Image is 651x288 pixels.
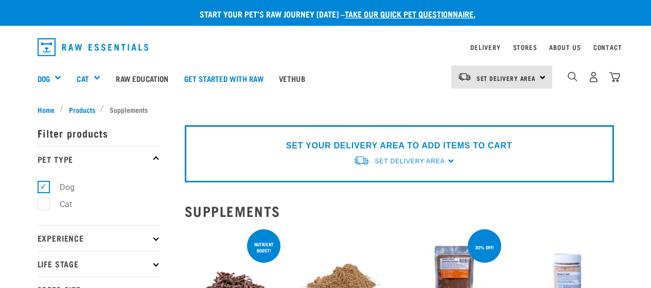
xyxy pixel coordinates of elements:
img: user.png [588,72,599,82]
img: van-moving.png [458,72,471,81]
a: Cat [77,73,89,84]
p: SET YOUR DELIVERY AREA TO ADD ITEMS TO CART [286,140,512,152]
a: Get started with Raw [177,58,271,99]
img: home-icon-1@2x.png [568,72,577,81]
a: Vethub [271,58,313,99]
span: Set Delivery Area [477,76,536,80]
h2: Supplements [185,203,614,219]
label: Cat [43,198,76,211]
a: Products [63,104,100,115]
a: Contact [593,45,622,49]
img: van-moving.png [353,155,370,166]
a: Home [38,104,60,115]
p: Pet Type [38,146,161,172]
div: 30% off! [470,240,499,255]
nav: dropdown navigation [29,34,622,60]
a: Raw Education [108,58,176,99]
div: nutrient boost! [247,236,280,258]
img: home-icon@2x.png [609,72,620,82]
span: Products [69,104,95,115]
p: Experience [38,225,161,251]
a: take our quick pet questionnaire. [345,11,476,16]
a: About Us [549,45,580,49]
a: Dog [38,73,50,84]
a: Delivery [470,45,500,49]
img: Raw Essentials Logo [38,38,149,56]
span: Set Delivery Area [375,158,445,165]
p: Filter products [38,120,161,146]
span: Home [38,104,55,115]
nav: breadcrumbs [38,104,614,115]
a: Stores [513,45,537,49]
label: Dog [43,181,79,194]
p: Life Stage [38,251,161,277]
